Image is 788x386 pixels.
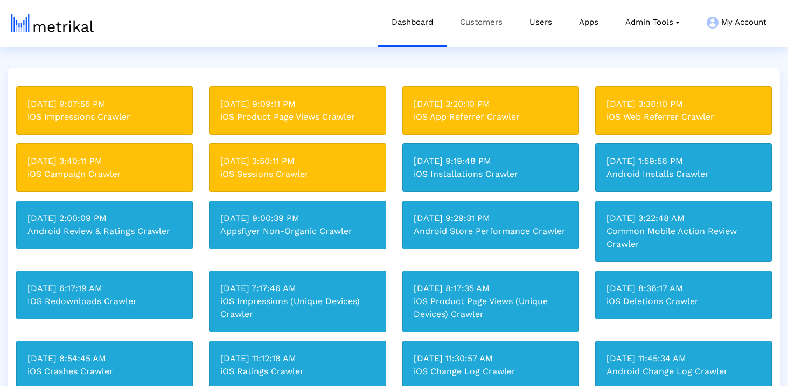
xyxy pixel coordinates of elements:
[606,352,761,365] div: [DATE] 11:45:34 AM
[606,225,761,251] div: Common Mobile Action Review Crawler
[11,14,94,32] img: metrical-logo-light.png
[606,168,761,181] div: Android Installs Crawler
[220,225,374,238] div: Appsflyer Non-Organic Crawler
[414,212,568,225] div: [DATE] 9:29:31 PM
[27,111,182,123] div: iOS Impressions Crawler
[220,155,374,168] div: [DATE] 3:50:11 PM
[414,168,568,181] div: iOS Installations Crawler
[606,111,761,123] div: iOS Web Referrer Crawler
[220,295,374,321] div: iOS Impressions (Unique Devices) Crawler
[27,155,182,168] div: [DATE] 3:40:11 PM
[27,295,182,308] div: IOS Redownloads Crawler
[220,282,374,295] div: [DATE] 7:17:46 AM
[220,168,374,181] div: iOS Sessions Crawler
[606,365,761,378] div: Android Change Log Crawler
[220,98,374,111] div: [DATE] 9:09:11 PM
[414,111,568,123] div: iOS App Referrer Crawler
[27,225,182,238] div: Android Review & Ratings Crawler
[414,365,568,378] div: iOS Change Log Crawler
[27,282,182,295] div: [DATE] 6:17:19 AM
[414,295,568,321] div: iOS Product Page Views (Unique Devices) Crawler
[414,282,568,295] div: [DATE] 8:17:35 AM
[27,365,182,378] div: iOS Crashes Crawler
[414,155,568,168] div: [DATE] 9:19:48 PM
[220,212,374,225] div: [DATE] 9:00:39 PM
[606,98,761,111] div: [DATE] 3:30:10 PM
[220,111,374,123] div: iOS Product Page Views Crawler
[606,212,761,225] div: [DATE] 3:22:48 AM
[220,352,374,365] div: [DATE] 11:12:18 AM
[606,282,761,295] div: [DATE] 8:36:17 AM
[220,365,374,378] div: iOS Ratings Crawler
[414,352,568,365] div: [DATE] 11:30:57 AM
[414,225,568,238] div: Android Store Performance Crawler
[707,17,719,29] img: my-account-menu-icon.png
[27,98,182,111] div: [DATE] 9:07:55 PM
[414,98,568,111] div: [DATE] 3:20:10 PM
[606,155,761,168] div: [DATE] 1:59:56 PM
[27,168,182,181] div: iOS Campaign Crawler
[606,295,761,308] div: iOS Deletions Crawler
[27,212,182,225] div: [DATE] 2:00:09 PM
[27,352,182,365] div: [DATE] 8:54:45 AM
